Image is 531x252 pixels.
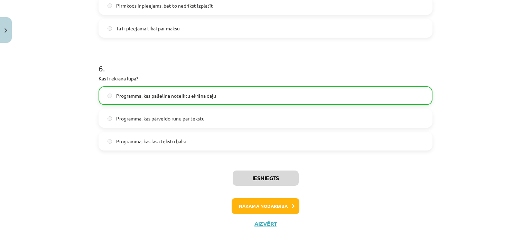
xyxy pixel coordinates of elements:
[116,138,186,145] span: Programma, kas lasa tekstu balsī
[108,139,112,144] input: Programma, kas lasa tekstu balsī
[233,171,299,186] button: Iesniegts
[116,92,216,99] span: Programma, kas palielina noteiktu ekrāna daļu
[232,198,299,214] button: Nākamā nodarbība
[99,51,432,73] h1: 6 .
[116,2,213,9] span: Pirmkods ir pieejams, bet to nedrīkst izplatīt
[116,115,205,122] span: Programma, kas pārveido runu par tekstu
[99,75,432,82] p: Kas ir ekrāna lupa?
[108,94,112,98] input: Programma, kas palielina noteiktu ekrāna daļu
[4,28,7,33] img: icon-close-lesson-0947bae3869378f0d4975bcd49f059093ad1ed9edebbc8119c70593378902aed.svg
[252,220,279,227] button: Aizvērt
[108,26,112,31] input: Tā ir pieejama tikai par maksu
[108,3,112,8] input: Pirmkods ir pieejams, bet to nedrīkst izplatīt
[108,116,112,121] input: Programma, kas pārveido runu par tekstu
[116,25,180,32] span: Tā ir pieejama tikai par maksu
